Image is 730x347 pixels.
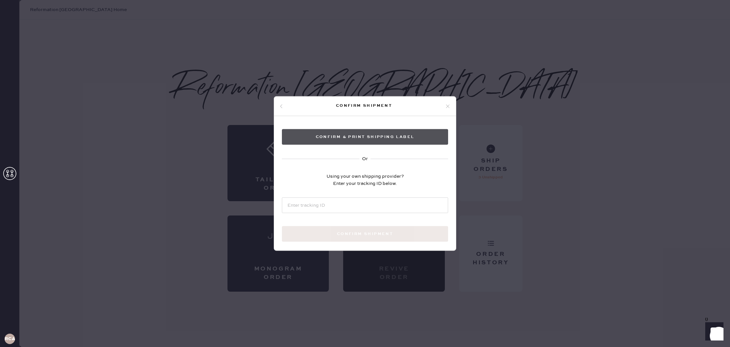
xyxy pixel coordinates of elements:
button: Confirm & Print shipping label [282,129,448,145]
iframe: Front Chat [699,318,727,346]
button: Confirm shipment [282,226,448,242]
div: Using your own shipping provider? Enter your tracking ID below. [327,173,404,187]
div: Confirm shipment [283,102,445,109]
div: Or [362,155,368,162]
input: Enter tracking ID [282,198,448,213]
h3: RCA [5,337,15,341]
